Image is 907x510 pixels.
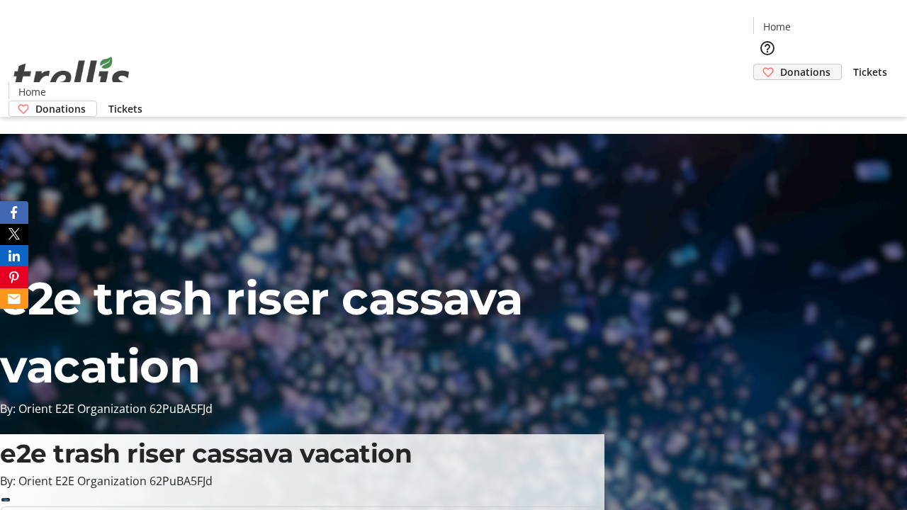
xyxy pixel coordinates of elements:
a: Tickets [842,64,898,79]
span: Tickets [853,64,887,79]
button: Help [753,34,782,62]
a: Home [9,84,55,99]
span: Home [763,19,791,34]
button: Cart [753,80,782,108]
span: Home [18,84,46,99]
a: Donations [9,101,97,117]
a: Donations [753,64,842,80]
img: Orient E2E Organization 62PuBA5FJd's Logo [9,41,135,112]
span: Donations [780,64,830,79]
a: Tickets [97,101,154,116]
span: Donations [35,101,86,116]
a: Home [754,19,799,34]
span: Tickets [108,101,142,116]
